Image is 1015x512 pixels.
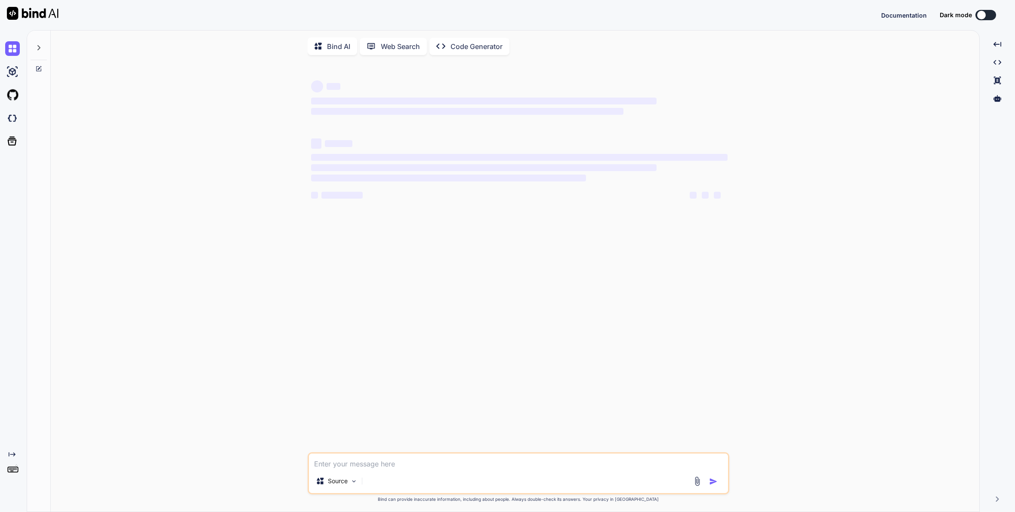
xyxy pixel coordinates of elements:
button: Documentation [881,11,927,20]
span: ‌ [702,192,709,199]
span: Dark mode [940,11,972,19]
img: ai-studio [5,64,20,79]
span: ‌ [311,154,728,161]
p: Bind can provide inaccurate information, including about people. Always double-check its answers.... [308,496,729,503]
span: ‌ [311,80,323,92]
img: darkCloudIdeIcon [5,111,20,126]
p: Source [328,477,348,485]
img: chat [5,41,20,56]
p: Code Generator [450,41,503,52]
img: githubLight [5,88,20,102]
span: ‌ [311,108,623,115]
p: Bind AI [327,41,350,52]
span: ‌ [325,140,352,147]
span: ‌ [311,138,321,149]
span: ‌ [690,192,697,199]
span: ‌ [311,175,586,181]
img: Bind AI [7,7,59,20]
img: icon [709,477,718,486]
img: attachment [692,476,702,486]
span: ‌ [321,192,363,199]
span: ‌ [311,192,318,199]
span: Documentation [881,12,927,19]
span: ‌ [311,98,657,104]
span: ‌ [714,192,721,199]
span: ‌ [311,164,657,171]
p: Web Search [381,41,420,52]
span: ‌ [327,83,340,90]
img: Pick Models [350,478,358,485]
